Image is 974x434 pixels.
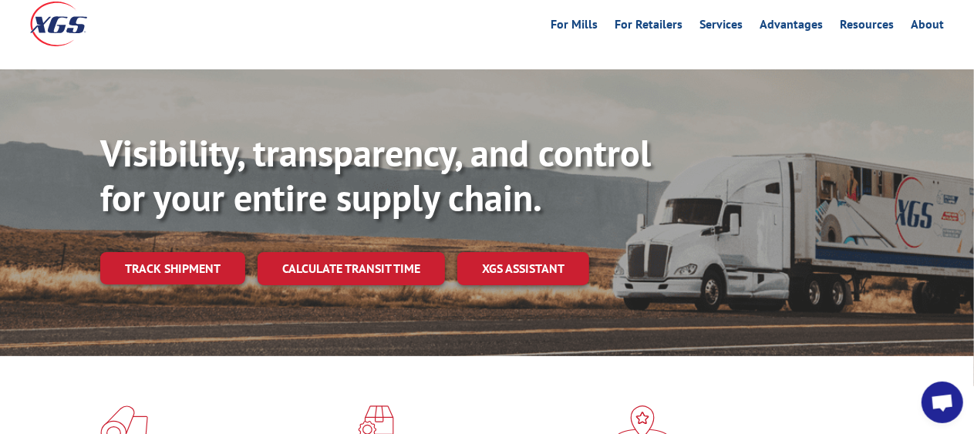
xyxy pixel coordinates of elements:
[700,19,743,35] a: Services
[100,252,245,284] a: Track shipment
[841,19,895,35] a: Resources
[912,19,945,35] a: About
[615,19,683,35] a: For Retailers
[258,252,445,285] a: Calculate transit time
[922,382,963,423] div: Open chat
[760,19,824,35] a: Advantages
[457,252,589,285] a: XGS ASSISTANT
[551,19,598,35] a: For Mills
[100,129,651,221] b: Visibility, transparency, and control for your entire supply chain.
